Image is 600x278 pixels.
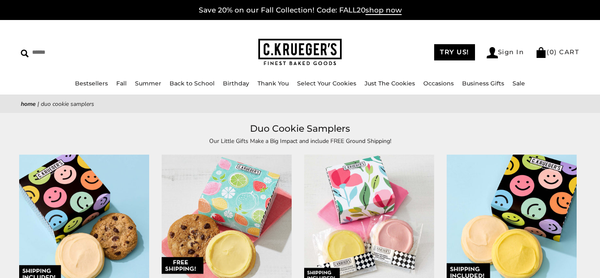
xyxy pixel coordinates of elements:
[487,47,498,58] img: Account
[37,100,39,108] span: |
[33,121,567,136] h1: Duo Cookie Samplers
[462,80,504,87] a: Business Gifts
[365,80,415,87] a: Just The Cookies
[108,136,492,146] p: Our Little Gifts Make a Big Impact and include FREE Ground Shipping!
[365,6,402,15] span: shop now
[199,6,402,15] a: Save 20% on our Fall Collection! Code: FALL20shop now
[258,39,342,66] img: C.KRUEGER'S
[423,80,454,87] a: Occasions
[223,80,249,87] a: Birthday
[487,47,524,58] a: Sign In
[135,80,161,87] a: Summer
[535,48,579,56] a: (0) CART
[257,80,289,87] a: Thank You
[21,50,29,58] img: Search
[21,100,36,108] a: Home
[512,80,525,87] a: Sale
[170,80,215,87] a: Back to School
[75,80,108,87] a: Bestsellers
[21,99,579,109] nav: breadcrumbs
[21,46,152,59] input: Search
[535,47,547,58] img: Bag
[434,44,475,60] a: TRY US!
[116,80,127,87] a: Fall
[297,80,356,87] a: Select Your Cookies
[550,48,555,56] span: 0
[41,100,94,108] span: Duo Cookie Samplers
